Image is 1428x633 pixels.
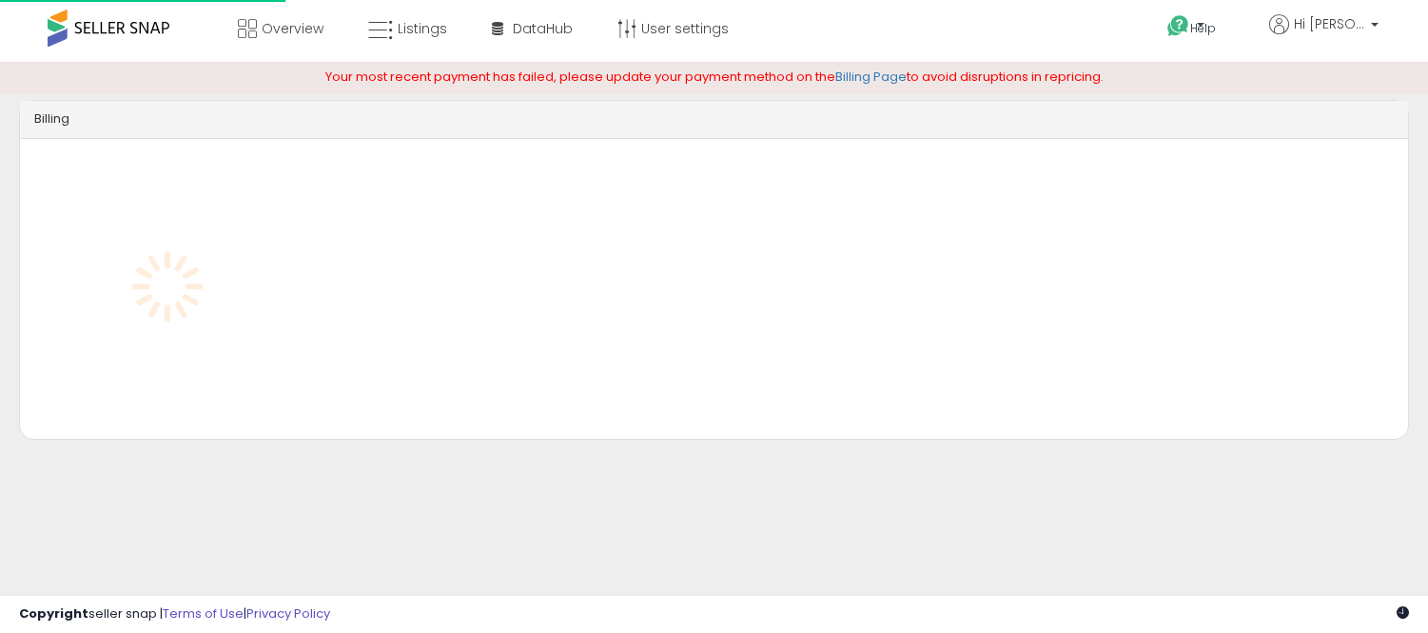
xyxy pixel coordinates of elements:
a: Privacy Policy [246,604,330,623]
span: Overview [262,19,323,38]
div: seller snap | | [19,605,330,623]
span: Help [1190,20,1216,36]
span: DataHub [513,19,573,38]
a: Terms of Use [163,604,244,623]
a: Billing Page [835,68,907,86]
i: Get Help [1166,14,1190,38]
span: Your most recent payment has failed, please update your payment method on the to avoid disruption... [325,68,1104,86]
a: Hi [PERSON_NAME] [1269,14,1379,57]
span: Hi [PERSON_NAME] [1294,14,1365,33]
div: Billing [20,101,1408,139]
strong: Copyright [19,604,88,623]
span: Listings [398,19,447,38]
